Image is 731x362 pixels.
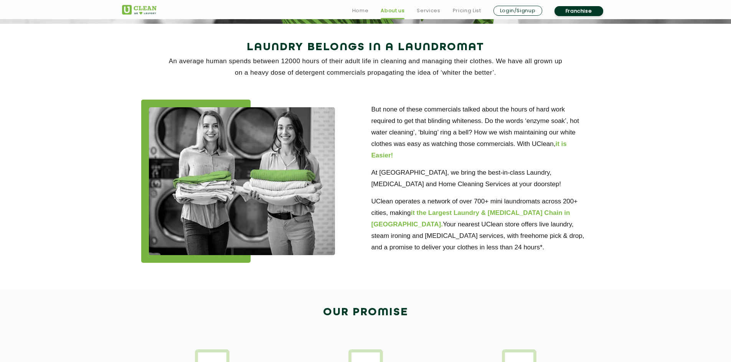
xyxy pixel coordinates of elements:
[122,5,157,15] img: UClean Laundry and Dry Cleaning
[381,6,404,15] a: About us
[554,6,603,16] a: Franchise
[371,209,570,228] b: it the Largest Laundry & [MEDICAL_DATA] Chain in [GEOGRAPHIC_DATA].
[493,6,542,16] a: Login/Signup
[371,167,590,190] p: At [GEOGRAPHIC_DATA], we bring the best-in-class Laundry, [MEDICAL_DATA] and Home Cleaning Servic...
[453,6,481,15] a: Pricing List
[371,196,590,253] p: UClean operates a network of over 700+ mini laundromats across 200+ cities, making Your nearest U...
[122,38,609,57] h2: Laundry Belongs in a Laundromat
[122,56,609,79] p: An average human spends between 12000 hours of their adult life in cleaning and managing their cl...
[122,303,609,322] h2: Our Promise
[371,104,590,161] p: But none of these commercials talked about the hours of hard work required to get that blinding w...
[417,6,440,15] a: Services
[149,107,335,255] img: about_img_11zon.webp
[352,6,369,15] a: Home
